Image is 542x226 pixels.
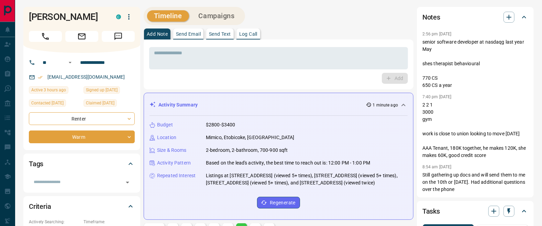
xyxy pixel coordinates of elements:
[29,219,80,225] p: Actively Searching:
[84,219,135,225] p: Timeframe:
[31,100,64,106] span: Contacted [DATE]
[422,94,452,99] p: 7:40 pm [DATE]
[206,134,295,141] p: Mimico, Etobicoke, [GEOGRAPHIC_DATA]
[29,86,80,96] div: Wed Oct 15 2025
[157,147,187,154] p: Size & Rooms
[157,159,191,167] p: Activity Pattern
[422,171,528,193] p: Still gathering up docs and will send them to me on the 10th or [DATE]. Had additional questions ...
[29,112,135,125] div: Renter
[29,158,43,169] h2: Tags
[157,134,176,141] p: Location
[47,74,125,80] a: [EMAIL_ADDRESS][DOMAIN_NAME]
[422,12,440,23] h2: Notes
[209,32,231,36] p: Send Text
[29,99,80,109] div: Sun Apr 23 2023
[150,99,408,111] div: Activity Summary1 minute ago
[29,201,51,212] h2: Criteria
[257,197,300,208] button: Regenerate
[123,178,132,187] button: Open
[422,203,528,219] div: Tasks
[422,165,452,169] p: 8:54 am [DATE]
[29,11,106,22] h1: [PERSON_NAME]
[38,75,43,80] svg: Email Verified
[206,147,288,154] p: 2-bedroom, 2-bathroom, 700-900 sqft
[176,32,201,36] p: Send Email
[147,32,168,36] p: Add Note
[31,87,66,93] span: Active 3 hours ago
[29,198,135,215] div: Criteria
[116,14,121,19] div: condos.ca
[206,172,408,187] p: Listings at [STREET_ADDRESS] (viewed 5+ times), [STREET_ADDRESS] (viewed 5+ times), [STREET_ADDRE...
[86,100,114,106] span: Claimed [DATE]
[422,206,440,217] h2: Tasks
[157,172,196,179] p: Repeated Interest
[206,121,235,128] p: $2800-$3400
[373,102,398,108] p: 1 minute ago
[422,101,528,159] p: 2 2 1 3000 gym work is close to union looking to move [DATE] AAA Tenant, 180K together, he makes ...
[158,101,198,109] p: Activity Summary
[422,32,452,36] p: 2:56 pm [DATE]
[84,86,135,96] div: Tue Mar 14 2023
[65,31,98,42] span: Email
[239,32,257,36] p: Log Call
[84,99,135,109] div: Mon Mar 11 2024
[422,38,528,89] p: senior software developer at nasdaqg last year May shes therapist behavioural 770 CS 650 CS a year
[422,9,528,25] div: Notes
[29,31,62,42] span: Call
[147,10,189,22] button: Timeline
[66,58,74,67] button: Open
[102,31,135,42] span: Message
[29,131,135,143] div: Warm
[86,87,118,93] span: Signed up [DATE]
[206,159,370,167] p: Based on the lead's activity, the best time to reach out is: 12:00 PM - 1:00 PM
[157,121,173,128] p: Budget
[29,156,135,172] div: Tags
[192,10,242,22] button: Campaigns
